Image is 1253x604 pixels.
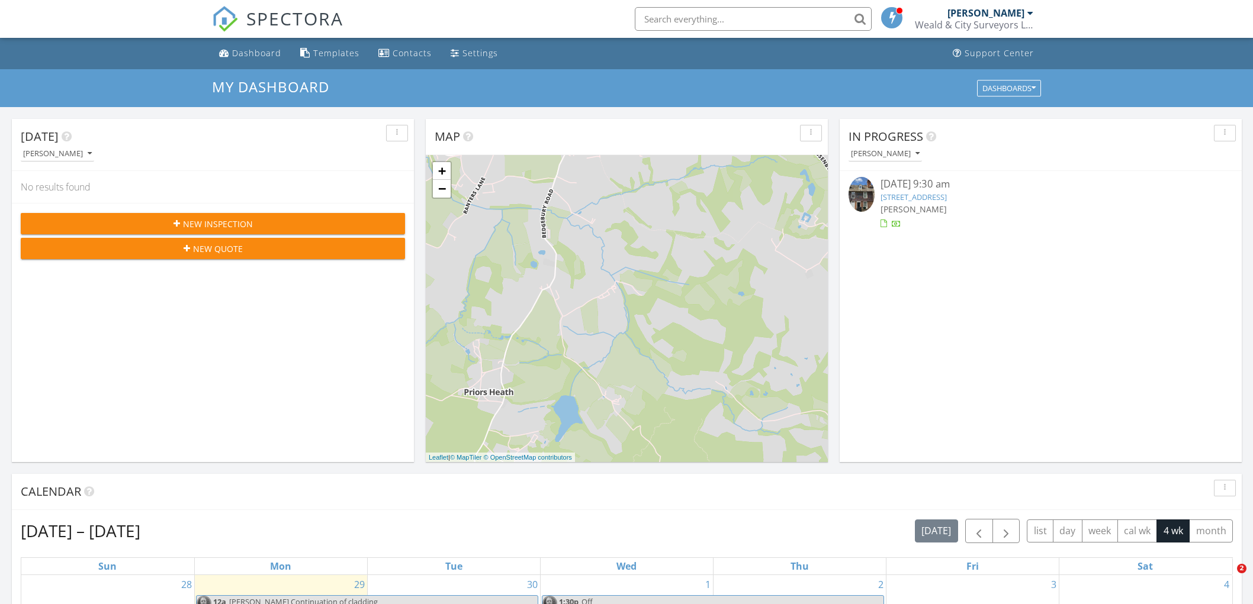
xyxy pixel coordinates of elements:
[179,575,194,594] a: Go to September 28, 2025
[433,162,451,180] a: Zoom in
[1213,564,1241,592] iframe: Intercom live chat
[21,238,405,259] button: New Quote
[443,558,465,574] a: Tuesday
[212,16,343,41] a: SPECTORA
[703,575,713,594] a: Go to October 1, 2025
[433,180,451,198] a: Zoom out
[429,454,448,461] a: Leaflet
[1027,519,1053,542] button: list
[435,128,460,144] span: Map
[12,171,414,203] div: No results found
[268,558,294,574] a: Monday
[21,146,94,162] button: [PERSON_NAME]
[965,519,993,543] button: Previous
[446,43,503,64] a: Settings
[992,519,1020,543] button: Next
[426,453,575,463] div: |
[246,6,343,31] span: SPECTORA
[193,243,243,255] span: New Quote
[21,213,405,234] button: New Inspection
[96,558,119,574] a: Sunday
[788,558,811,574] a: Thursday
[484,454,572,461] a: © OpenStreetMap contributors
[947,7,1024,19] div: [PERSON_NAME]
[1189,519,1233,542] button: month
[212,77,329,96] span: My Dashboard
[1082,519,1118,542] button: week
[1053,519,1082,542] button: day
[915,19,1033,31] div: Weald & City Surveyors Limited
[21,128,59,144] span: [DATE]
[23,150,92,158] div: [PERSON_NAME]
[212,6,238,32] img: The Best Home Inspection Software - Spectora
[1135,558,1155,574] a: Saturday
[525,575,540,594] a: Go to September 30, 2025
[849,177,1233,230] a: [DATE] 9:30 am [STREET_ADDRESS] [PERSON_NAME]
[393,47,432,59] div: Contacts
[881,192,947,202] a: [STREET_ADDRESS]
[21,519,140,542] h2: [DATE] – [DATE]
[881,177,1201,192] div: [DATE] 9:30 am
[915,519,958,542] button: [DATE]
[635,7,872,31] input: Search everything...
[1049,575,1059,594] a: Go to October 3, 2025
[374,43,436,64] a: Contacts
[964,558,981,574] a: Friday
[614,558,639,574] a: Wednesday
[21,483,81,499] span: Calendar
[1117,519,1158,542] button: cal wk
[965,47,1034,59] div: Support Center
[313,47,359,59] div: Templates
[851,150,920,158] div: [PERSON_NAME]
[450,454,482,461] a: © MapTiler
[849,177,875,212] img: 9364763%2Fcover_photos%2FbU6PNFFGxunfB4x6w9KY%2Fsmall.jpeg
[982,84,1036,92] div: Dashboards
[1237,564,1246,573] span: 2
[232,47,281,59] div: Dashboard
[295,43,364,64] a: Templates
[876,575,886,594] a: Go to October 2, 2025
[849,146,922,162] button: [PERSON_NAME]
[1156,519,1190,542] button: 4 wk
[183,218,253,230] span: New Inspection
[977,80,1041,96] button: Dashboards
[352,575,367,594] a: Go to September 29, 2025
[948,43,1039,64] a: Support Center
[462,47,498,59] div: Settings
[214,43,286,64] a: Dashboard
[881,204,947,215] span: [PERSON_NAME]
[849,128,923,144] span: In Progress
